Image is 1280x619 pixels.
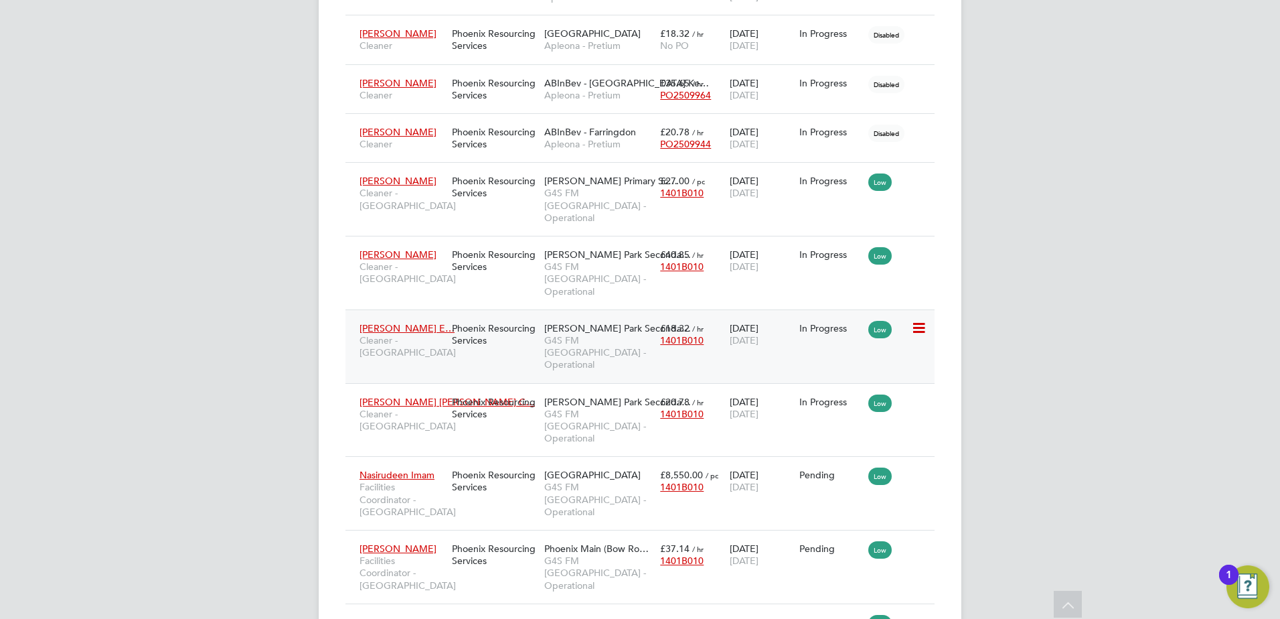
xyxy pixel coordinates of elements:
a: [PERSON_NAME]CleanerPhoenix Resourcing ServicesABInBev - [GEOGRAPHIC_DATA] Ke…Apleona - Pretium£3... [356,70,935,81]
a: [PERSON_NAME]Cleaner - [GEOGRAPHIC_DATA]Phoenix Resourcing Services[PERSON_NAME] Park Seconda…G4S... [356,241,935,253]
div: Phoenix Resourcing Services [449,242,541,279]
a: [PERSON_NAME]Cleaner - [GEOGRAPHIC_DATA]Phoenix Resourcing Services[PERSON_NAME] Primary Sc…G4S F... [356,167,935,179]
span: Cleaner [359,89,445,101]
span: / hr [692,324,704,334]
div: Phoenix Resourcing Services [449,119,541,157]
div: 1 [1226,575,1232,592]
span: Facilities Coordinator - [GEOGRAPHIC_DATA] [359,481,445,518]
span: / pc [692,176,705,186]
span: / hr [692,29,704,39]
span: [DATE] [730,408,758,420]
span: Low [868,174,892,191]
div: [DATE] [726,536,796,573]
a: Nasirudeen ImamFacilities Coordinator - [GEOGRAPHIC_DATA]Phoenix Resourcing Services[GEOGRAPHIC_D... [356,462,935,473]
span: [PERSON_NAME] [PERSON_NAME] C… [359,396,535,408]
span: [PERSON_NAME] [359,175,436,187]
div: In Progress [799,249,862,261]
a: [PERSON_NAME] [PERSON_NAME] C…Cleaner - [GEOGRAPHIC_DATA]Phoenix Resourcing Services[PERSON_NAME]... [356,389,935,400]
span: Low [868,395,892,412]
div: In Progress [799,126,862,138]
div: Phoenix Resourcing Services [449,316,541,353]
div: Pending [799,469,862,481]
span: [DATE] [730,89,758,101]
div: In Progress [799,175,862,187]
span: / pc [706,470,718,480]
span: 1401B010 [660,481,704,493]
span: [DATE] [730,40,758,52]
span: G4S FM [GEOGRAPHIC_DATA] - Operational [544,187,653,224]
span: £18.32 [660,27,690,40]
div: [DATE] [726,462,796,500]
span: Disabled [868,76,904,93]
a: [PERSON_NAME]CleanerPhoenix Resourcing Services[GEOGRAPHIC_DATA]Apleona - Pretium£18.32 / hrNo PO... [356,20,935,31]
span: Phoenix Main (Bow Ro… [544,543,649,555]
div: [DATE] [726,242,796,279]
span: Cleaner [359,138,445,150]
span: Apleona - Pretium [544,89,653,101]
span: Disabled [868,26,904,44]
span: [DATE] [730,261,758,273]
span: ABInBev - [GEOGRAPHIC_DATA] Ke… [544,77,709,89]
span: [PERSON_NAME] E… [359,322,455,334]
span: G4S FM [GEOGRAPHIC_DATA] - Operational [544,334,653,371]
div: Phoenix Resourcing Services [449,21,541,58]
span: [DATE] [730,481,758,493]
span: [PERSON_NAME] [359,543,436,555]
span: ABInBev - Farringdon [544,126,636,138]
span: £27.00 [660,175,690,187]
span: Nasirudeen Imam [359,469,434,481]
span: [DATE] [730,334,758,346]
span: G4S FM [GEOGRAPHIC_DATA] - Operational [544,408,653,445]
span: PO2509964 [660,89,711,101]
span: £20.78 [660,126,690,138]
div: [DATE] [726,21,796,58]
span: G4S FM [GEOGRAPHIC_DATA] - Operational [544,481,653,518]
span: Low [868,541,892,559]
div: In Progress [799,77,862,89]
span: / hr [692,397,704,407]
span: £35.65 [660,77,690,89]
a: [PERSON_NAME]Facilities Coordinator - [GEOGRAPHIC_DATA]Phoenix Resourcing ServicesPhoenix Main (B... [356,535,935,547]
span: G4S FM [GEOGRAPHIC_DATA] - Operational [544,261,653,297]
span: [PERSON_NAME] Primary Sc… [544,175,677,187]
div: Phoenix Resourcing Services [449,168,541,206]
div: In Progress [799,27,862,40]
span: / hr [692,127,704,137]
span: [DATE] [730,138,758,150]
span: Cleaner - [GEOGRAPHIC_DATA] [359,187,445,211]
div: [DATE] [726,168,796,206]
span: Cleaner - [GEOGRAPHIC_DATA] [359,408,445,432]
span: 1401B010 [660,408,704,420]
div: Phoenix Resourcing Services [449,389,541,427]
span: Apleona - Pretium [544,138,653,150]
span: Cleaner [359,40,445,52]
span: [DATE] [730,555,758,567]
span: 1401B010 [660,334,704,346]
span: 1401B010 [660,555,704,567]
span: £8,550.00 [660,469,703,481]
div: [DATE] [726,119,796,157]
span: / hr [692,78,704,88]
div: [DATE] [726,316,796,353]
div: In Progress [799,322,862,334]
span: [PERSON_NAME] [359,77,436,89]
span: [PERSON_NAME] [359,27,436,40]
div: [DATE] [726,70,796,108]
span: / hr [692,250,704,260]
span: £40.85 [660,249,690,261]
span: [PERSON_NAME] Park Seconda… [544,322,691,334]
span: [PERSON_NAME] [359,249,436,261]
div: Phoenix Resourcing Services [449,462,541,500]
a: [PERSON_NAME] E…Cleaner - [GEOGRAPHIC_DATA]Phoenix Resourcing Services[PERSON_NAME] Park Seconda…... [356,315,935,326]
span: £20.78 [660,396,690,408]
span: [PERSON_NAME] [359,126,436,138]
button: Open Resource Center, 1 new notification [1226,565,1269,608]
span: Apleona - Pretium [544,40,653,52]
span: Disabled [868,125,904,142]
span: PO2509944 [660,138,711,150]
span: 1401B010 [660,187,704,199]
span: No PO [660,40,689,52]
a: [PERSON_NAME]CleanerPhoenix Resourcing ServicesABInBev - FarringdonApleona - Pretium£20.78 / hrPO... [356,119,935,130]
span: Cleaner - [GEOGRAPHIC_DATA] [359,261,445,285]
span: £18.32 [660,322,690,334]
